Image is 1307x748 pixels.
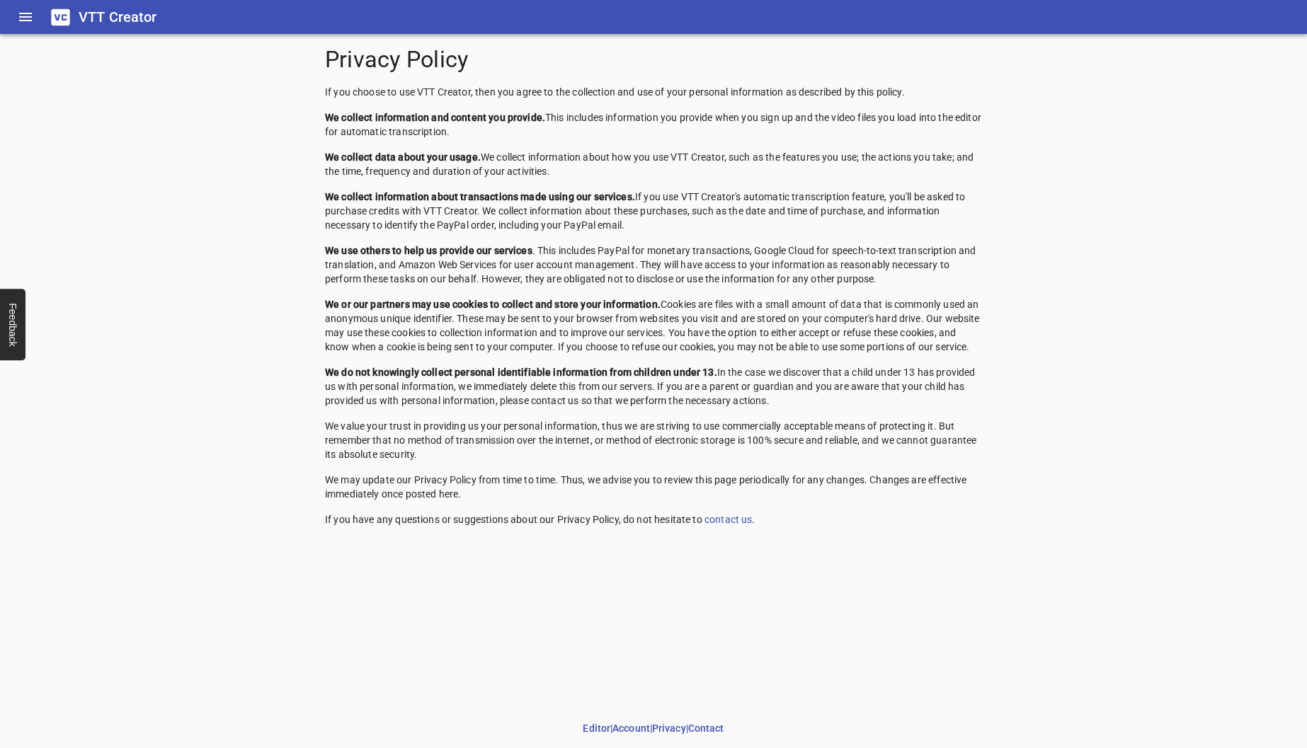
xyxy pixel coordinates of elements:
p: If you use VTT Creator's automatic transcription feature, you'll be asked to purchase credits wit... [325,190,982,232]
p: We may update our Privacy Policy from time to time. Thus, we advise you to review this page perio... [325,473,982,501]
strong: We use others to help us provide our services [325,245,532,256]
p: We value your trust in providing us your personal information, thus we are striving to use commer... [325,419,982,461]
p: . This includes PayPal for monetary transactions, Google Cloud for speech-to-text transcription a... [325,243,982,286]
strong: We collect information about transactions made using our services. [325,191,635,202]
h4: Privacy Policy [325,45,982,74]
p: We collect information about how you use VTT Creator, such as the features you use; the actions y... [325,150,982,178]
h6: | | | [583,721,724,737]
a: Contact [688,723,724,734]
p: If you have any questions or suggestions about our Privacy Policy, do not hesitate to . [325,512,982,527]
p: This includes information you provide when you sign up and the video files you load into the edit... [325,110,982,139]
h6: VTT Creator [79,6,157,28]
strong: We do not knowingly collect personal identifiable information from children under 13. [325,367,717,378]
a: Editor [583,723,610,734]
p: In the case we discover that a child under 13 has provided us with personal information, we immed... [325,365,982,408]
strong: We collect information and content you provide. [325,112,545,123]
p: Cookies are files with a small amount of data that is commonly used an anonymous unique identifie... [325,297,982,354]
strong: We collect data about your usage. [325,151,481,163]
a: contact us [704,514,753,525]
a: Account [612,723,650,734]
strong: We or our partners may use cookies to collect and store your information. [325,299,661,310]
p: If you choose to use VTT Creator, then you agree to the collection and use of your personal infor... [325,85,982,99]
a: Privacy [652,723,686,734]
